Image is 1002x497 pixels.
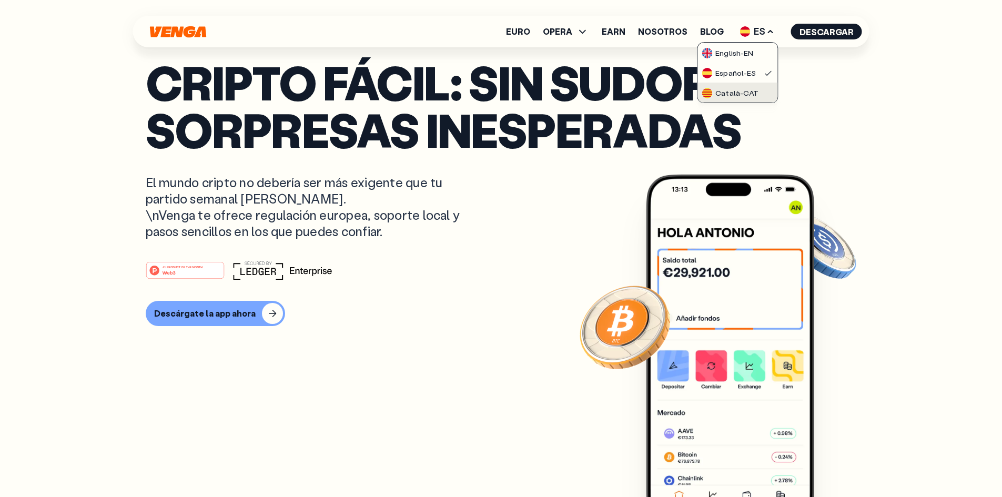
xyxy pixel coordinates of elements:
div: Descárgate la app ahora [154,308,256,319]
a: flag-esEspañol-ES [697,63,777,83]
div: Català - CAT [702,88,758,98]
svg: Inicio [149,26,208,38]
tspan: #1 PRODUCT OF THE MONTH [163,266,203,269]
p: El mundo cripto no debería ser más exigente que tu partido semanal [PERSON_NAME]. \nVenga te ofre... [146,174,478,240]
tspan: Web3 [162,269,175,275]
div: Español - ES [702,68,756,78]
button: Descargar [791,24,862,39]
button: Descárgate la app ahora [146,301,285,326]
span: OPERA [543,27,572,36]
img: flag-es [702,68,712,78]
p: Cripto fácil: sin sudor ni sorpresas inesperadas [146,58,857,153]
a: #1 PRODUCT OF THE MONTHWeb3 [146,268,225,281]
a: flag-ukEnglish-EN [697,43,777,63]
img: USDC coin [783,208,858,284]
a: Blog [700,27,724,36]
span: OPERA [543,25,589,38]
span: ES [736,23,778,40]
img: flag-es [740,26,751,37]
a: Descárgate la app ahora [146,301,857,326]
div: English - EN [702,48,753,58]
img: flag-uk [702,48,712,58]
a: Earn [602,27,625,36]
a: Euro [506,27,530,36]
img: flag-cat [702,88,712,98]
a: Nosotros [638,27,687,36]
a: flag-catCatalà-CAT [697,83,777,103]
img: Bitcoin [578,279,672,374]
